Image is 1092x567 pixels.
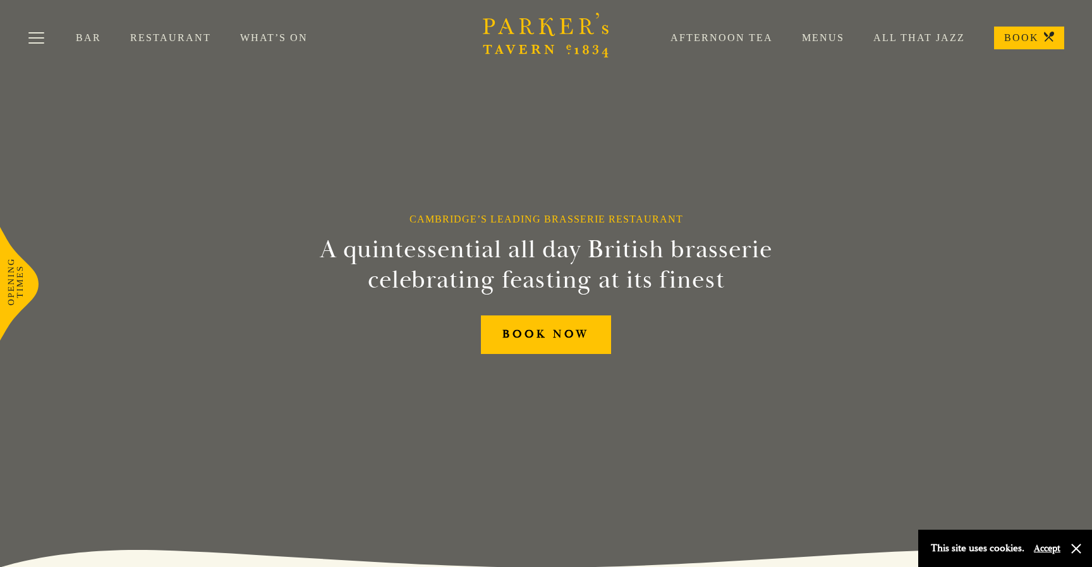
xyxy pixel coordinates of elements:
button: Close and accept [1070,542,1083,555]
p: This site uses cookies. [931,539,1024,558]
a: BOOK NOW [481,315,611,354]
button: Accept [1034,542,1060,554]
h2: A quintessential all day British brasserie celebrating feasting at its finest [258,235,834,295]
h1: Cambridge’s Leading Brasserie Restaurant [409,213,683,225]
